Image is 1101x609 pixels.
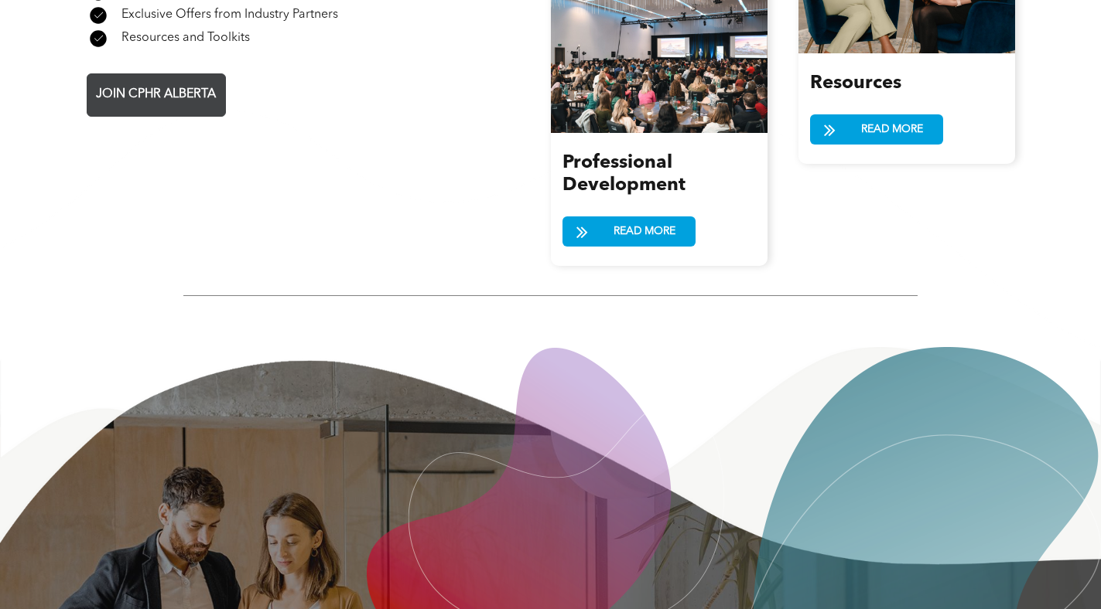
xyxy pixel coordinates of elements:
span: Resources and Toolkits [121,32,250,44]
a: READ MORE [562,216,696,247]
a: JOIN CPHR ALBERTA [87,73,226,117]
a: READ MORE [810,114,943,145]
span: Exclusive Offers from Industry Partners [121,9,338,21]
span: Resources [810,74,901,93]
span: JOIN CPHR ALBERTA [91,80,221,110]
span: READ MORE [856,115,928,144]
span: READ MORE [608,217,681,246]
span: Professional Development [562,154,686,195]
